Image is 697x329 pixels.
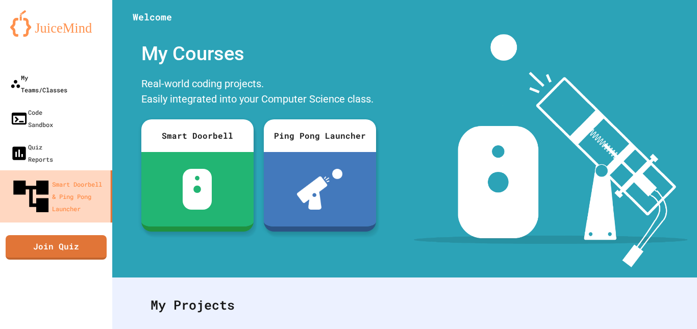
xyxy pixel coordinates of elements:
[297,169,342,210] img: ppl-with-ball.png
[141,119,254,152] div: Smart Doorbell
[10,106,53,131] div: Code Sandbox
[140,285,669,325] div: My Projects
[414,34,687,267] img: banner-image-my-projects.png
[136,34,381,73] div: My Courses
[10,141,53,165] div: Quiz Reports
[10,175,106,217] div: Smart Doorbell & Ping Pong Launcher
[264,119,376,152] div: Ping Pong Launcher
[136,73,381,112] div: Real-world coding projects. Easily integrated into your Computer Science class.
[10,10,102,37] img: logo-orange.svg
[10,71,67,96] div: My Teams/Classes
[183,169,212,210] img: sdb-white.svg
[6,235,107,260] a: Join Quiz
